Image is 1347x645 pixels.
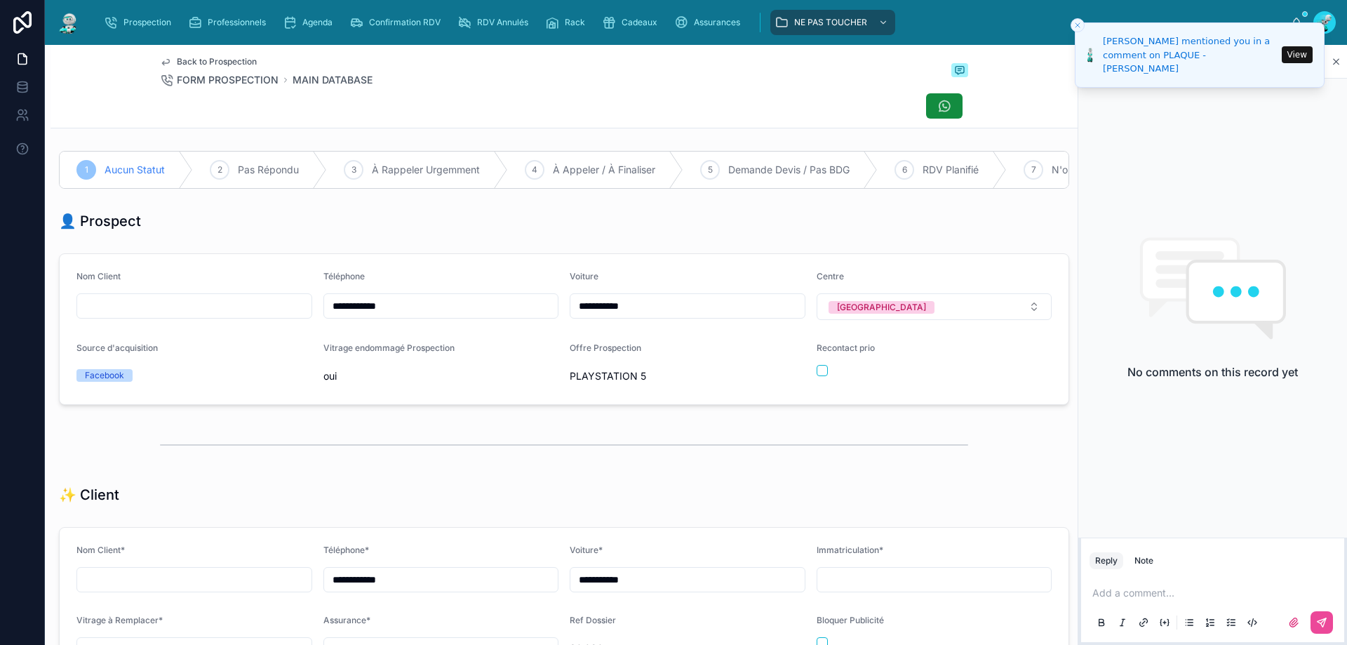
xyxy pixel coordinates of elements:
[598,10,667,35] a: Cadeaux
[923,163,979,177] span: RDV Planifié
[76,545,125,555] span: Nom Client*
[85,164,88,175] span: 1
[817,343,875,353] span: Recontact prio
[323,343,455,353] span: Vitrage endommagé Prospection
[160,73,279,87] a: FORM PROSPECTION
[1090,552,1123,569] button: Reply
[184,10,276,35] a: Professionnels
[817,293,1052,320] button: Select Button
[837,301,926,314] div: [GEOGRAPHIC_DATA]
[1052,163,1156,177] span: N'ont Jamais Répondu
[217,164,222,175] span: 2
[1071,18,1085,32] button: Close toast
[177,56,257,67] span: Back to Prospection
[59,485,119,505] h1: ✨ Client
[105,163,165,177] span: Aucun Statut
[93,7,1291,38] div: scrollable content
[708,164,713,175] span: 5
[1127,364,1298,380] h2: No comments on this record yet
[622,17,657,28] span: Cadeaux
[76,343,158,353] span: Source d'acquisition
[1103,34,1278,76] div: [PERSON_NAME] mentioned you in a comment on PLAQUE - [PERSON_NAME]
[59,211,141,231] h1: 👤 Prospect
[323,615,370,625] span: Assurance*
[302,17,333,28] span: Agenda
[323,545,369,555] span: Téléphone*
[532,164,537,175] span: 4
[85,369,124,382] div: Facebook
[570,343,641,353] span: Offre Prospection
[293,73,373,87] a: MAIN DATABASE
[902,164,907,175] span: 6
[238,163,299,177] span: Pas Répondu
[570,615,616,625] span: Ref Dossier
[279,10,342,35] a: Agenda
[565,17,585,28] span: Rack
[570,369,805,383] span: PLAYSTATION 5
[123,17,171,28] span: Prospection
[160,56,257,67] a: Back to Prospection
[369,17,441,28] span: Confirmation RDV
[694,17,740,28] span: Assurances
[1282,46,1313,63] button: View
[794,17,867,28] span: NE PAS TOUCHER
[76,615,163,625] span: Vitrage à Remplacer*
[553,163,655,177] span: À Appeler / À Finaliser
[76,271,121,281] span: Nom Client
[1031,164,1036,175] span: 7
[323,369,559,383] span: oui
[345,10,450,35] a: Confirmation RDV
[570,545,603,555] span: Voiture*
[1129,552,1159,569] button: Note
[817,615,884,625] span: Bloquer Publicité
[541,10,595,35] a: Rack
[1134,555,1153,566] div: Note
[351,164,356,175] span: 3
[477,17,528,28] span: RDV Annulés
[177,73,279,87] span: FORM PROSPECTION
[1085,46,1096,63] img: Notification icon
[323,271,365,281] span: Téléphone
[570,271,598,281] span: Voiture
[670,10,750,35] a: Assurances
[372,163,480,177] span: À Rappeler Urgemment
[728,163,850,177] span: Demande Devis / Pas BDG
[453,10,538,35] a: RDV Annulés
[208,17,266,28] span: Professionnels
[817,545,883,555] span: Immatriculation*
[100,10,181,35] a: Prospection
[770,10,895,35] a: NE PAS TOUCHER
[56,11,81,34] img: App logo
[817,271,844,281] span: Centre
